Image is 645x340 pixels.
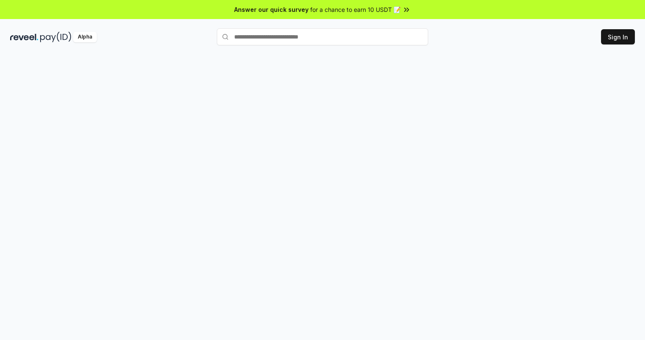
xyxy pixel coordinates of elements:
img: pay_id [40,32,71,42]
div: Alpha [73,32,97,42]
img: reveel_dark [10,32,38,42]
button: Sign In [601,29,635,44]
span: Answer our quick survey [234,5,309,14]
span: for a chance to earn 10 USDT 📝 [310,5,401,14]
